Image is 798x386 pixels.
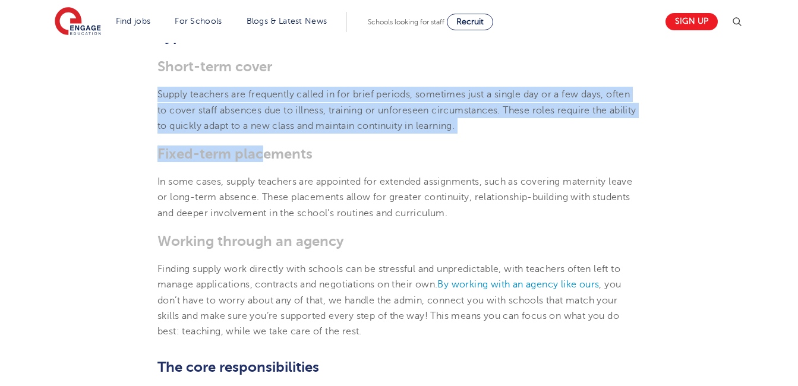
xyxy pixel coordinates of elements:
[368,18,444,26] span: Schools looking for staff
[157,174,641,221] p: In some cases, supply teachers are appointed for extended assignments, such as covering maternity...
[157,233,641,249] h3: Working through an agency
[447,14,493,30] a: Recruit
[116,17,151,26] a: Find jobs
[247,17,327,26] a: Blogs & Latest News
[157,357,641,377] h2: The core responsibilities
[437,279,599,290] a: By working with an agency like ours
[157,87,641,134] p: Supply teachers are frequently called in for brief periods, sometimes just a single day or a few ...
[157,145,641,162] h3: Fixed-term placements
[157,58,641,75] h3: Short-term cover
[456,17,484,26] span: Recruit
[157,261,641,339] p: Finding supply work directly with schools can be stressful and unpredictable, with teachers often...
[175,17,222,26] a: For Schools
[665,13,718,30] a: Sign up
[55,7,101,37] img: Engage Education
